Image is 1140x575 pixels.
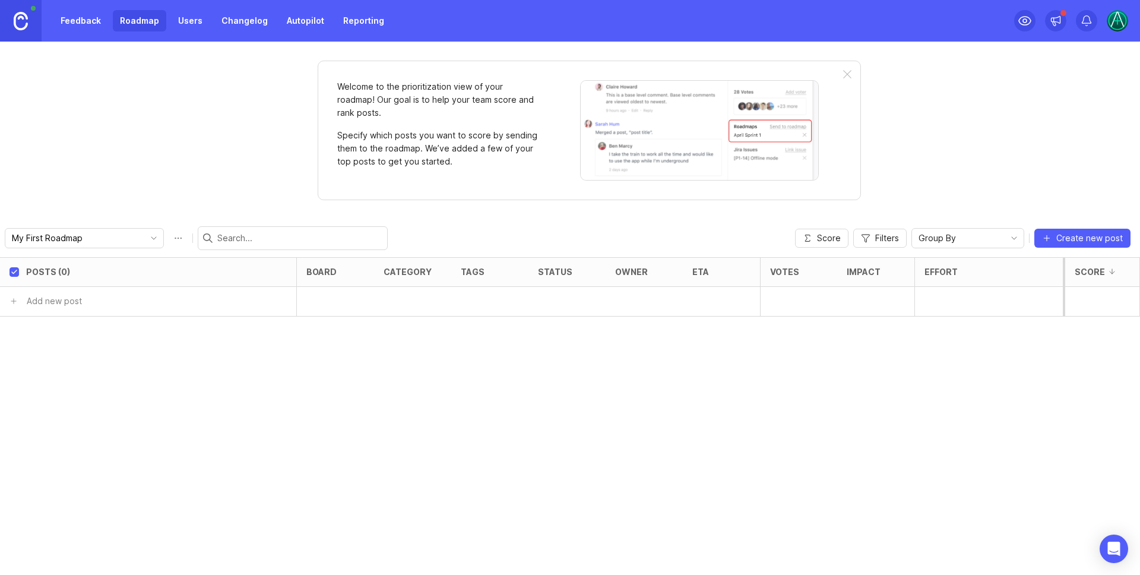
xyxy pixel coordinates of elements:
[692,267,709,276] div: eta
[924,267,958,276] div: Effort
[384,267,432,276] div: category
[12,232,143,245] input: My First Roadmap
[214,10,275,31] a: Changelog
[169,229,188,248] button: Roadmap options
[26,267,70,276] div: Posts (0)
[306,267,337,276] div: board
[911,228,1024,248] div: toggle menu
[144,233,163,243] svg: toggle icon
[1034,229,1130,248] button: Create new post
[336,10,391,31] a: Reporting
[53,10,108,31] a: Feedback
[847,267,881,276] div: Impact
[817,232,841,244] span: Score
[853,229,907,248] button: Filters
[14,12,28,30] img: Canny Home
[770,267,799,276] div: Votes
[1107,10,1128,31] img: Jonathan Griffey
[1005,233,1024,243] svg: toggle icon
[461,267,484,276] div: tags
[337,80,539,119] p: Welcome to the prioritization view of your roadmap! Our goal is to help your team score and rank ...
[615,267,648,276] div: owner
[1100,535,1128,563] div: Open Intercom Messenger
[337,129,539,168] p: Specify which posts you want to score by sending them to the roadmap. We’ve added a few of your t...
[919,232,956,245] span: Group By
[113,10,166,31] a: Roadmap
[5,228,164,248] div: toggle menu
[795,229,848,248] button: Score
[217,232,382,245] input: Search...
[27,295,82,308] div: Add new post
[538,267,572,276] div: status
[171,10,210,31] a: Users
[875,232,899,244] span: Filters
[280,10,331,31] a: Autopilot
[580,80,819,181] img: When viewing a post, you can send it to a roadmap
[1075,267,1105,276] div: Score
[1056,232,1123,244] span: Create new post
